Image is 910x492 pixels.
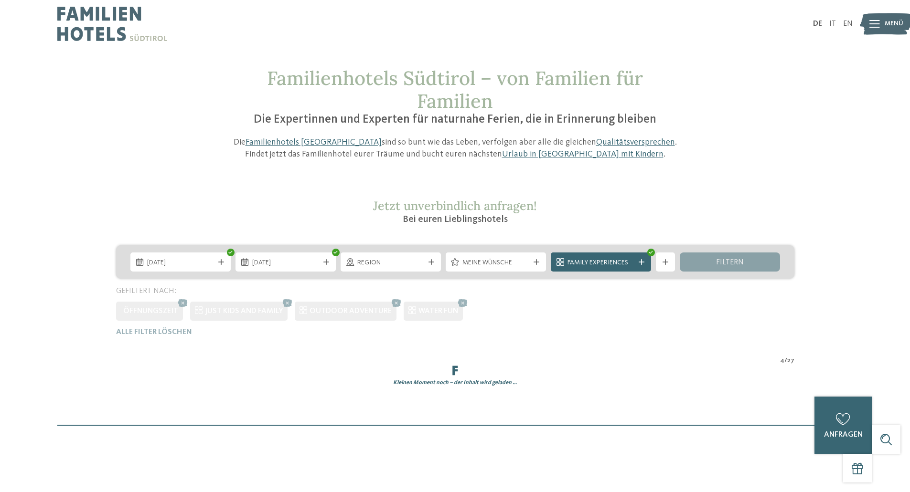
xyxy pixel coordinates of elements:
span: Region [357,258,424,268]
span: Family Experiences [567,258,634,268]
span: [DATE] [147,258,214,268]
span: 27 [787,356,794,366]
span: Familienhotels Südtirol – von Familien für Familien [267,66,643,113]
a: IT [829,20,836,28]
a: Familienhotels [GEOGRAPHIC_DATA] [246,138,382,147]
a: DE [813,20,822,28]
span: / [784,356,787,366]
span: Meine Wünsche [462,258,529,268]
span: [DATE] [252,258,319,268]
span: Menü [885,19,903,29]
span: anfragen [824,431,863,439]
a: EN [843,20,853,28]
span: Die Expertinnen und Experten für naturnahe Ferien, die in Erinnerung bleiben [254,114,656,126]
a: Urlaub in [GEOGRAPHIC_DATA] mit Kindern [502,150,664,158]
p: Die sind so bunt wie das Leben, verfolgen aber alle die gleichen . Findet jetzt das Familienhotel... [228,136,682,160]
a: Qualitätsversprechen [596,138,675,147]
span: 4 [780,356,784,366]
div: Kleinen Moment noch – der Inhalt wird geladen … [109,379,802,387]
span: Bei euren Lieblingshotels [403,215,508,224]
a: anfragen [814,397,872,454]
span: Jetzt unverbindlich anfragen! [373,198,537,213]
